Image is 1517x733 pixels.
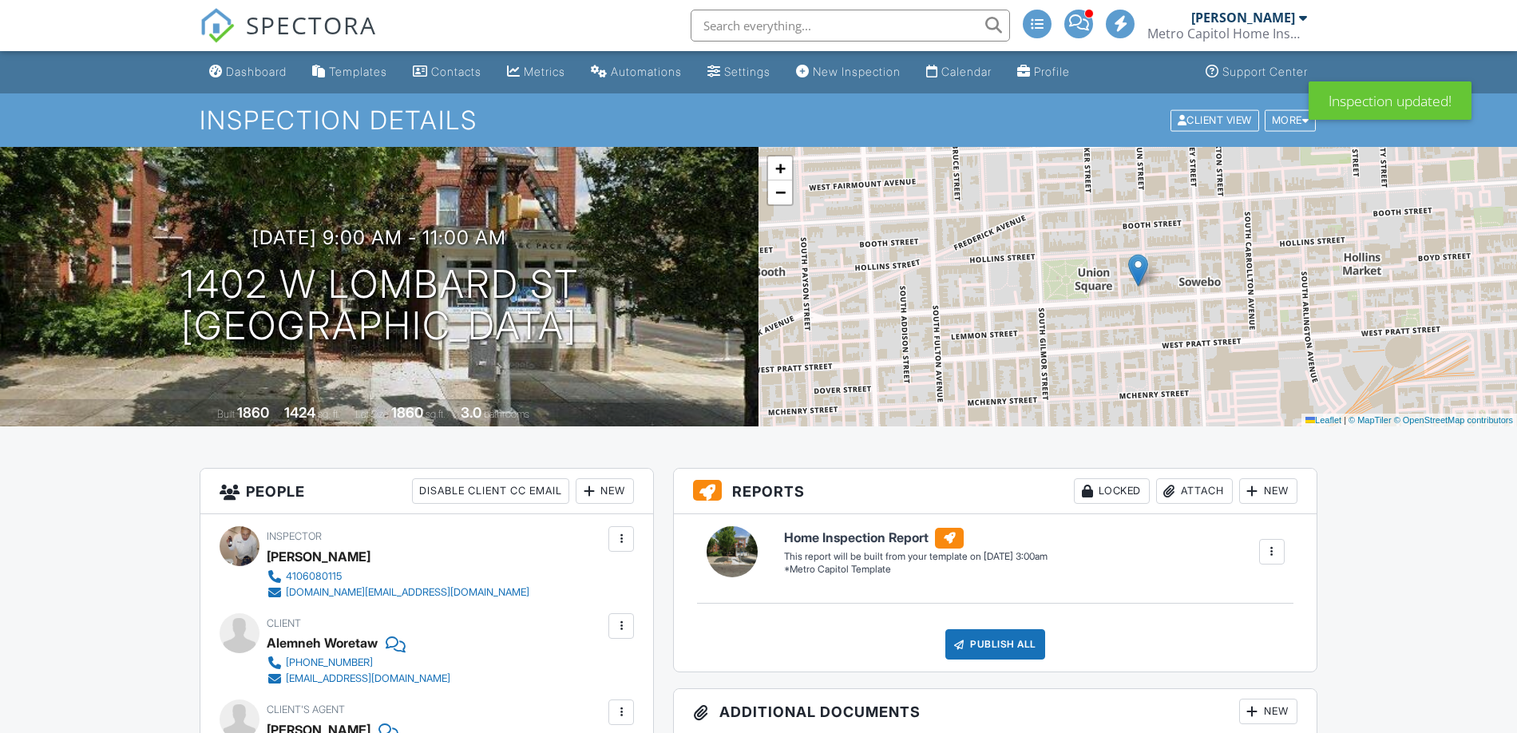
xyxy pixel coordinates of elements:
[267,545,370,569] div: [PERSON_NAME]
[524,65,565,78] div: Metrics
[461,404,481,421] div: 3.0
[484,408,529,420] span: bathrooms
[286,570,342,583] div: 4106080115
[200,106,1317,134] h1: Inspection Details
[267,655,450,671] a: [PHONE_NUMBER]
[1349,415,1392,425] a: © MapTiler
[724,65,770,78] div: Settings
[1170,109,1259,131] div: Client View
[286,656,373,669] div: [PHONE_NUMBER]
[775,158,786,178] span: +
[1344,415,1346,425] span: |
[1034,65,1070,78] div: Profile
[941,65,992,78] div: Calendar
[284,404,315,421] div: 1424
[1239,699,1297,724] div: New
[768,157,792,180] a: Zoom in
[200,8,235,43] img: The Best Home Inspection Software - Spectora
[1394,415,1513,425] a: © OpenStreetMap contributors
[226,65,287,78] div: Dashboard
[584,57,688,87] a: Automations (Advanced)
[306,57,394,87] a: Templates
[701,57,777,87] a: Settings
[1239,478,1297,504] div: New
[267,671,450,687] a: [EMAIL_ADDRESS][DOMAIN_NAME]
[180,263,579,348] h1: 1402 W Lombard St [GEOGRAPHIC_DATA]
[813,65,901,78] div: New Inspection
[200,469,653,514] h3: People
[775,182,786,202] span: −
[1309,81,1471,120] div: Inspection updated!
[1222,65,1308,78] div: Support Center
[431,65,481,78] div: Contacts
[768,180,792,204] a: Zoom out
[412,478,569,504] div: Disable Client CC Email
[246,8,377,42] span: SPECTORA
[406,57,488,87] a: Contacts
[267,584,529,600] a: [DOMAIN_NAME][EMAIL_ADDRESS][DOMAIN_NAME]
[203,57,293,87] a: Dashboard
[784,563,1048,576] div: *Metro Capitol Template
[252,227,506,248] h3: [DATE] 9:00 am - 11:00 am
[691,10,1010,42] input: Search everything...
[790,57,907,87] a: New Inspection
[674,469,1317,514] h3: Reports
[1265,109,1317,131] div: More
[611,65,682,78] div: Automations
[1199,57,1314,87] a: Support Center
[391,404,423,421] div: 1860
[355,408,389,420] span: Lot Size
[945,629,1045,660] div: Publish All
[1305,415,1341,425] a: Leaflet
[1156,478,1233,504] div: Attach
[1128,254,1148,287] img: Marker
[267,617,301,629] span: Client
[267,530,322,542] span: Inspector
[784,528,1048,549] h6: Home Inspection Report
[576,478,634,504] div: New
[1191,10,1295,26] div: [PERSON_NAME]
[784,550,1048,563] div: This report will be built from your template on [DATE] 3:00am
[200,22,377,55] a: SPECTORA
[286,672,450,685] div: [EMAIL_ADDRESS][DOMAIN_NAME]
[237,404,269,421] div: 1860
[1169,113,1263,125] a: Client View
[426,408,446,420] span: sq.ft.
[286,586,529,599] div: [DOMAIN_NAME][EMAIL_ADDRESS][DOMAIN_NAME]
[501,57,572,87] a: Metrics
[1011,57,1076,87] a: Company Profile
[1074,478,1150,504] div: Locked
[318,408,340,420] span: sq. ft.
[267,631,378,655] div: Alemneh Woretaw
[267,703,345,715] span: Client's Agent
[217,408,235,420] span: Built
[1147,26,1307,42] div: Metro Capitol Home Inspection Group, LLC
[920,57,998,87] a: Calendar
[267,569,529,584] a: 4106080115
[329,65,387,78] div: Templates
